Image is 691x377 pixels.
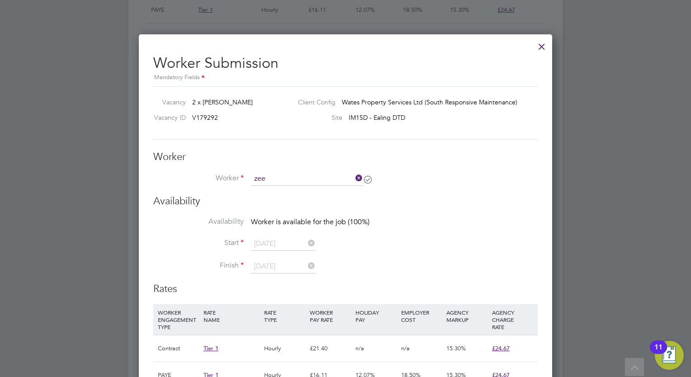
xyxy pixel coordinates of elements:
span: V179292 [192,113,218,122]
label: Site [291,113,342,122]
span: IM15D - Ealing DTD [349,113,405,122]
h3: Availability [153,195,538,208]
label: Vacancy ID [150,113,186,122]
div: WORKER PAY RATE [308,304,353,328]
div: AGENCY MARKUP [444,304,490,328]
label: Vacancy [150,98,186,106]
div: Hourly [262,335,308,362]
h2: Worker Submission [153,47,538,83]
div: £21.40 [308,335,353,362]
div: HOLIDAY PAY [353,304,399,328]
label: Client Config [291,98,336,106]
input: Select one [251,260,315,273]
span: n/a [355,344,364,352]
div: Mandatory Fields [153,73,538,83]
label: Worker [153,174,244,183]
span: Tier 1 [204,344,218,352]
span: 2 x [PERSON_NAME] [192,98,253,106]
div: Contract [156,335,201,362]
span: Worker is available for the job (100%) [251,217,369,226]
input: Select one [251,237,315,251]
input: Search for... [251,172,363,186]
span: n/a [401,344,410,352]
span: 15.30% [446,344,466,352]
span: £24.67 [492,344,510,352]
div: 11 [654,347,663,359]
label: Finish [153,261,244,270]
div: RATE TYPE [262,304,308,328]
div: WORKER ENGAGEMENT TYPE [156,304,201,335]
button: Open Resource Center, 11 new notifications [655,341,684,370]
div: RATE NAME [201,304,262,328]
div: AGENCY CHARGE RATE [490,304,535,335]
h3: Rates [153,283,538,296]
label: Availability [153,217,244,226]
span: Wates Property Services Ltd (South Responsive Maintenance) [342,98,517,106]
label: Start [153,238,244,248]
h3: Worker [153,151,538,164]
div: EMPLOYER COST [399,304,445,328]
